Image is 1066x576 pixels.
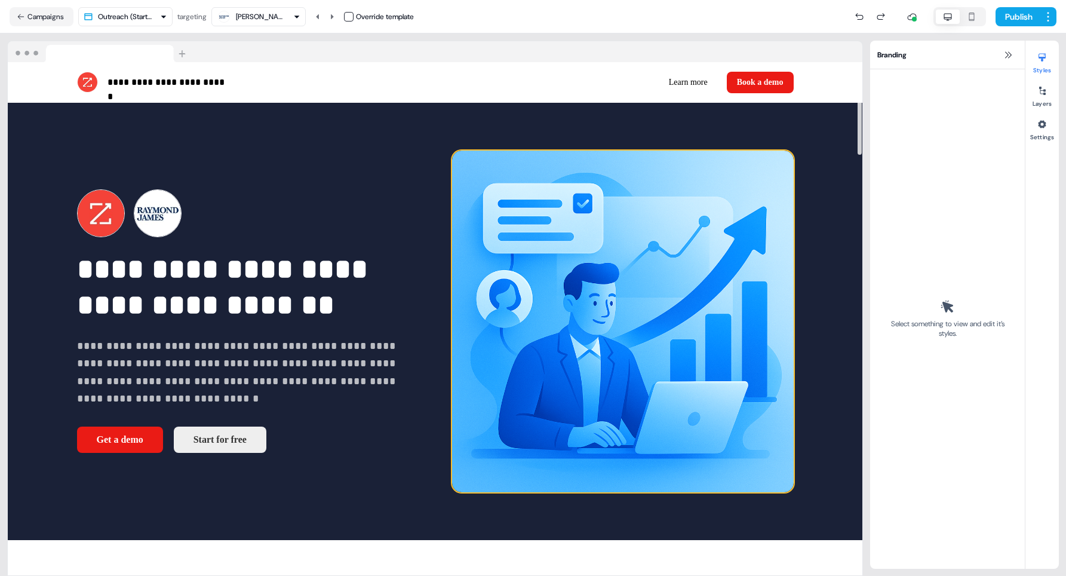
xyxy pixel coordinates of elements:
div: Outreach (Starter) [98,11,155,23]
div: Get a demoStart for free [77,427,419,453]
button: Styles [1025,48,1059,74]
button: Settings [1025,115,1059,141]
button: Book a demo [727,72,794,93]
button: [PERSON_NAME] [PERSON_NAME] [211,7,306,26]
div: Branding [870,41,1025,69]
div: Select something to view and edit it’s styles. [887,319,1008,338]
button: Start for free [174,427,266,453]
button: Get a demo [77,427,163,453]
img: Browser topbar [8,41,191,63]
button: Learn more [659,72,717,93]
div: Override template [356,11,414,23]
button: Publish [996,7,1040,26]
div: Learn moreBook a demo [440,72,794,93]
div: [PERSON_NAME] [PERSON_NAME] [236,11,284,23]
div: targeting [177,11,207,23]
img: Image [452,151,794,492]
button: Layers [1025,81,1059,108]
button: Campaigns [10,7,73,26]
